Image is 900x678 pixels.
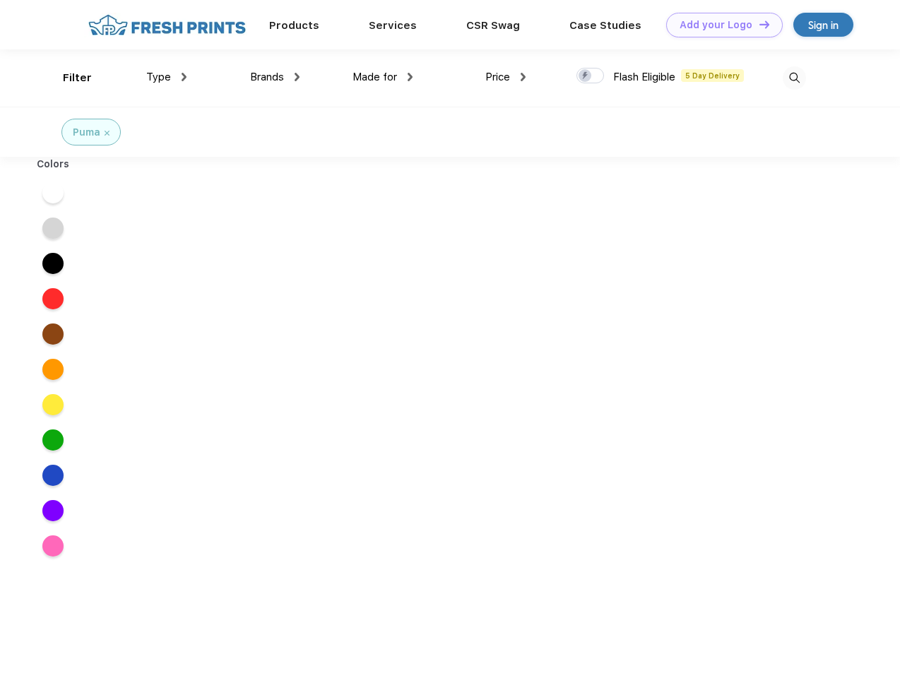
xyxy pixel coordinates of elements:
[295,73,300,81] img: dropdown.png
[182,73,186,81] img: dropdown.png
[808,17,839,33] div: Sign in
[613,71,675,83] span: Flash Eligible
[485,71,510,83] span: Price
[681,69,744,82] span: 5 Day Delivery
[408,73,413,81] img: dropdown.png
[26,157,81,172] div: Colors
[269,19,319,32] a: Products
[521,73,526,81] img: dropdown.png
[793,13,853,37] a: Sign in
[105,131,109,136] img: filter_cancel.svg
[466,19,520,32] a: CSR Swag
[353,71,397,83] span: Made for
[146,71,171,83] span: Type
[63,70,92,86] div: Filter
[680,19,752,31] div: Add your Logo
[84,13,250,37] img: fo%20logo%202.webp
[369,19,417,32] a: Services
[783,66,806,90] img: desktop_search.svg
[73,125,100,140] div: Puma
[250,71,284,83] span: Brands
[759,20,769,28] img: DT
